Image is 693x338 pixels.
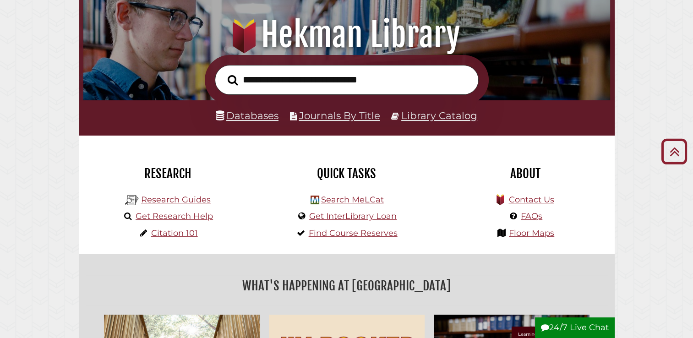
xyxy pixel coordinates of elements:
[509,228,554,238] a: Floor Maps
[223,72,242,88] button: Search
[216,109,278,121] a: Databases
[443,166,608,181] h2: About
[309,211,397,221] a: Get InterLibrary Loan
[508,195,554,205] a: Contact Us
[93,15,600,55] h1: Hekman Library
[299,109,380,121] a: Journals By Title
[321,195,383,205] a: Search MeLCat
[521,211,542,221] a: FAQs
[125,193,139,207] img: Hekman Library Logo
[311,196,319,204] img: Hekman Library Logo
[141,195,211,205] a: Research Guides
[658,144,691,159] a: Back to Top
[136,211,213,221] a: Get Research Help
[86,166,251,181] h2: Research
[401,109,477,121] a: Library Catalog
[264,166,429,181] h2: Quick Tasks
[86,275,608,296] h2: What's Happening at [GEOGRAPHIC_DATA]
[151,228,198,238] a: Citation 101
[228,74,238,85] i: Search
[309,228,398,238] a: Find Course Reserves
